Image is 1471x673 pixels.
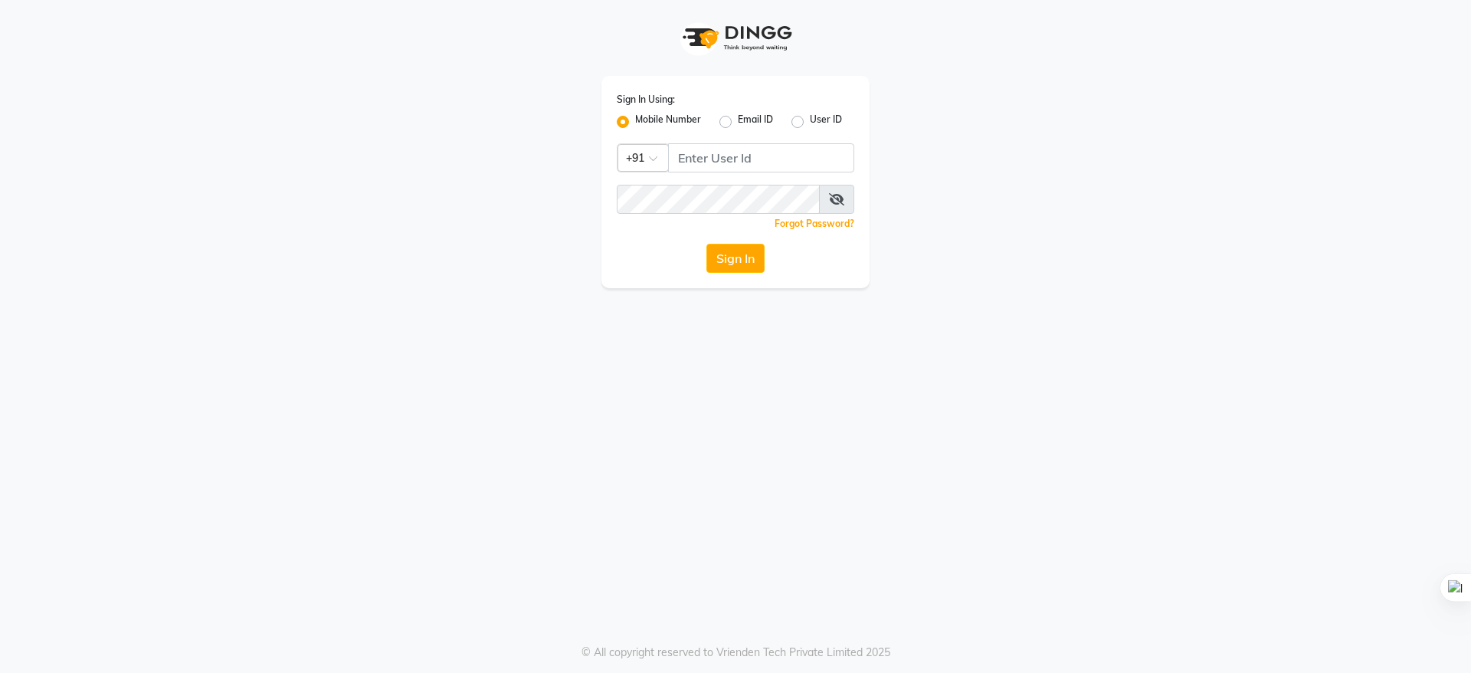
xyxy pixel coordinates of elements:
[810,113,842,131] label: User ID
[706,244,765,273] button: Sign In
[635,113,701,131] label: Mobile Number
[738,113,773,131] label: Email ID
[674,15,797,61] img: logo1.svg
[775,218,854,229] a: Forgot Password?
[617,93,675,107] label: Sign In Using:
[668,143,854,172] input: Username
[617,185,820,214] input: Username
